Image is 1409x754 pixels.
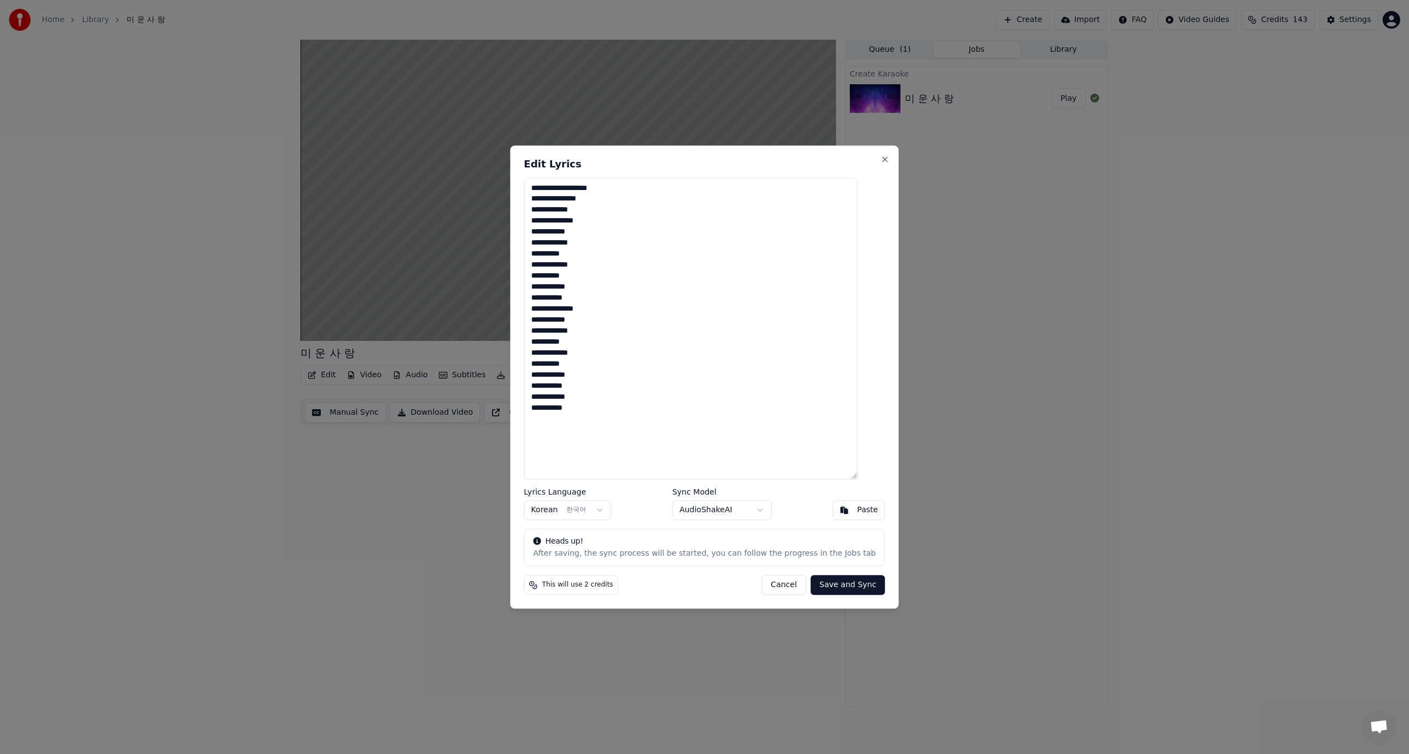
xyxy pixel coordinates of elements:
button: Paste [832,500,885,520]
div: After saving, the sync process will be started, you can follow the progress in the Jobs tab [533,548,876,559]
label: Sync Model [672,488,771,496]
span: This will use 2 credits [542,581,613,589]
div: Heads up! [533,536,876,547]
button: Save and Sync [811,575,885,595]
h2: Edit Lyrics [524,159,885,169]
div: Paste [857,505,878,516]
button: Cancel [761,575,806,595]
label: Lyrics Language [524,488,611,496]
